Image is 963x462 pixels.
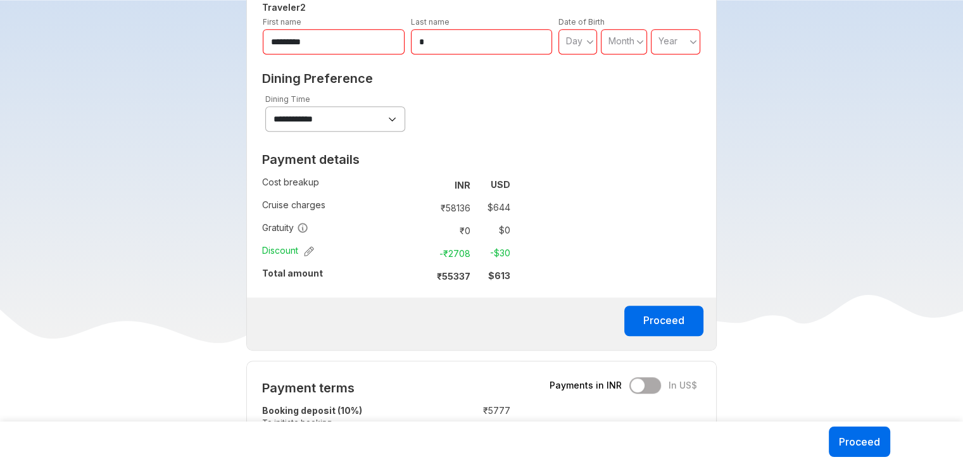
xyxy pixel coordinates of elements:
[262,405,362,416] strong: Booking deposit (10%)
[550,379,622,392] span: Payments in INR
[475,244,510,262] td: -$ 30
[491,179,510,190] strong: USD
[262,244,314,257] span: Discount
[262,71,701,86] h2: Dining Preference
[558,17,605,27] label: Date of Birth
[475,222,510,239] td: $ 0
[829,427,890,457] button: Proceed
[262,417,429,428] small: To initiate booking
[422,199,475,216] td: ₹ 58136
[636,35,644,48] svg: angle down
[417,219,422,242] td: :
[262,222,308,234] span: Gratuity
[488,270,510,281] strong: $ 613
[411,17,450,27] label: Last name
[624,306,703,336] button: Proceed
[262,173,417,196] td: Cost breakup
[475,199,510,216] td: $ 644
[262,380,510,396] h2: Payment terms
[262,196,417,219] td: Cruise charges
[689,35,697,48] svg: angle down
[669,379,697,392] span: In US$
[263,17,301,27] label: First name
[658,35,677,46] span: Year
[566,35,582,46] span: Day
[417,265,422,287] td: :
[262,152,510,167] h2: Payment details
[455,180,470,190] strong: INR
[422,244,475,262] td: -₹ 2708
[437,271,470,282] strong: ₹ 55337
[608,35,634,46] span: Month
[265,94,310,104] label: Dining Time
[422,222,475,239] td: ₹ 0
[262,268,323,278] strong: Total amount
[435,402,510,434] td: ₹ 5777
[417,173,422,196] td: :
[586,35,594,48] svg: angle down
[417,242,422,265] td: :
[429,402,435,434] td: :
[417,196,422,219] td: :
